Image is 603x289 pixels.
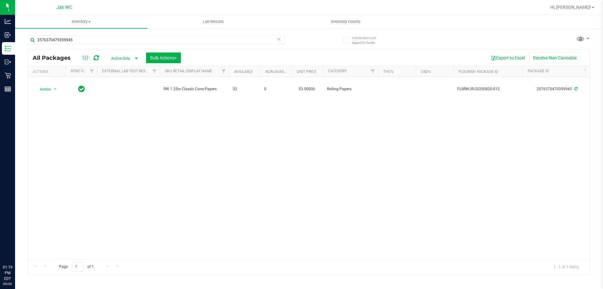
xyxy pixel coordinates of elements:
span: Clear [277,35,281,43]
div: Actions [33,69,63,74]
span: 32 [233,86,257,92]
a: Filter [149,66,160,77]
span: 1 - 1 of 1 items [549,262,584,271]
p: 09/20 [3,281,12,286]
a: CBD% [421,69,431,74]
button: Bulk Actions [146,53,181,63]
span: Jax WC [57,5,72,10]
a: Non-Available [265,69,293,74]
a: Flourish Package ID [459,69,498,74]
a: THC% [383,69,394,74]
div: 2576370479359945 [522,86,593,92]
p: 01:19 PM EDT [3,264,12,281]
inline-svg: Inbound [5,32,11,38]
span: RW 1.25in Classic Cone Papers [164,86,225,92]
a: Available [234,69,253,74]
a: External Lab Test Result [102,69,151,73]
a: Sync Status [71,69,95,73]
span: Inventory [15,19,147,25]
inline-svg: Retail [5,72,11,79]
a: Filter [368,66,378,77]
span: In Sync [78,85,85,93]
span: FLSRWJR-20250820-012 [457,86,519,92]
a: Filter [87,66,97,77]
a: Package ID [528,69,549,73]
a: Filter [219,66,229,77]
a: Inventory [15,15,147,28]
a: Inventory Counts [280,15,412,28]
span: select [52,85,59,94]
span: Hi, [PERSON_NAME]! [550,5,591,10]
span: Sync from Compliance System [573,87,578,91]
span: Rolling Papers [327,86,374,92]
a: Filter [581,66,592,77]
inline-svg: Reports [5,86,11,92]
span: Bulk Actions [150,55,177,60]
span: Page of 1 [54,262,99,272]
span: 0 [264,86,288,92]
span: Action [34,85,51,94]
input: 1 [72,262,83,272]
inline-svg: Inventory [5,45,11,52]
span: Inventory Counts [323,19,369,25]
a: Unit Price [297,69,317,74]
inline-svg: Outbound [5,59,11,65]
inline-svg: Analytics [5,18,11,25]
iframe: Resource center [6,239,25,258]
button: Receive Non-Cannabis [529,53,581,63]
span: All Packages [33,54,77,61]
input: Search Package ID, Item Name, SKU, Lot or Part Number... [28,35,284,45]
a: Sku Retail Display Name [165,69,212,73]
a: Lab Results [147,15,280,28]
span: Lab Results [194,19,232,25]
button: Export to Excel [487,53,529,63]
a: Category [328,69,347,73]
span: $3.50000 [296,85,318,94]
span: Include items not tagged for facility [352,36,383,45]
